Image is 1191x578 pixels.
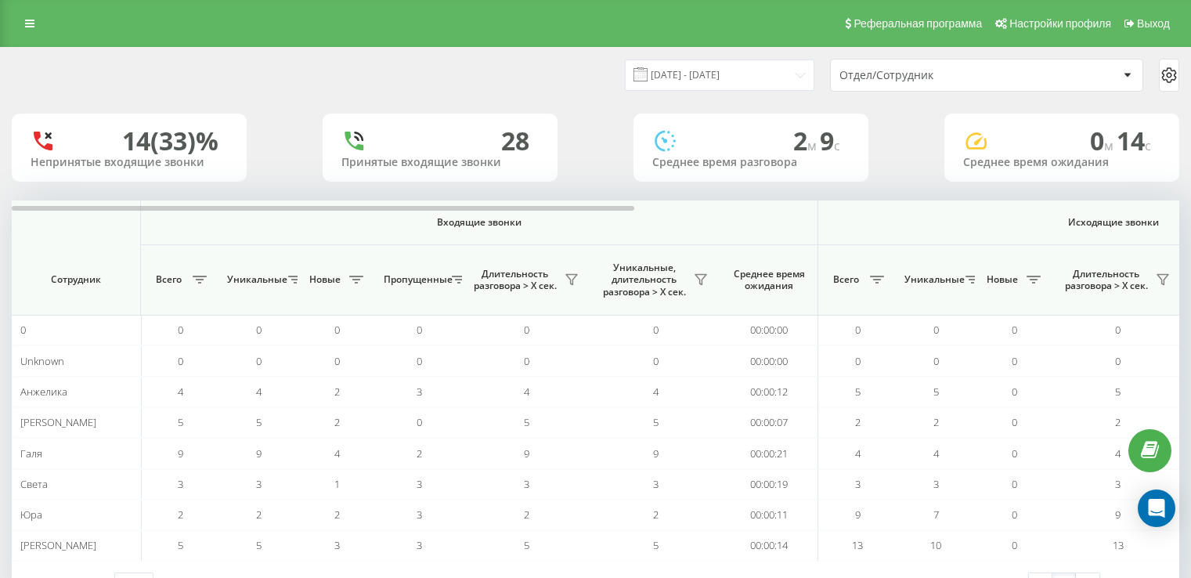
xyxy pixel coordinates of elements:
[653,477,659,491] span: 3
[178,323,183,337] span: 0
[149,273,188,286] span: Всего
[524,323,529,337] span: 0
[334,385,340,399] span: 2
[720,377,818,407] td: 00:00:12
[1061,268,1151,292] span: Длительность разговора > Х сек.
[20,354,64,368] span: Unknown
[524,354,529,368] span: 0
[855,477,861,491] span: 3
[807,137,820,154] span: м
[1145,137,1151,154] span: c
[855,446,861,461] span: 4
[256,385,262,399] span: 4
[983,273,1022,286] span: Новые
[1115,385,1121,399] span: 5
[417,508,422,522] span: 3
[417,446,422,461] span: 2
[653,538,659,552] span: 5
[1115,323,1121,337] span: 0
[334,538,340,552] span: 3
[256,508,262,522] span: 2
[20,538,96,552] span: [PERSON_NAME]
[20,323,26,337] span: 0
[599,262,689,298] span: Уникальные, длительность разговора > Х сек.
[417,415,422,429] span: 0
[653,354,659,368] span: 0
[524,508,529,522] span: 2
[720,345,818,376] td: 00:00:00
[933,446,939,461] span: 4
[1137,17,1170,30] span: Выход
[20,385,67,399] span: Анжелика
[855,415,861,429] span: 2
[20,415,96,429] span: [PERSON_NAME]
[334,323,340,337] span: 0
[1113,538,1124,552] span: 13
[855,385,861,399] span: 5
[839,69,1027,82] div: Отдел/Сотрудник
[334,354,340,368] span: 0
[334,477,340,491] span: 1
[178,538,183,552] span: 5
[854,17,982,30] span: Реферальная программа
[417,538,422,552] span: 3
[720,500,818,530] td: 00:00:11
[178,354,183,368] span: 0
[341,156,539,169] div: Принятые входящие звонки
[933,477,939,491] span: 3
[933,323,939,337] span: 0
[793,124,820,157] span: 2
[384,273,447,286] span: Пропущенные
[852,538,863,552] span: 13
[256,415,262,429] span: 5
[720,407,818,438] td: 00:00:07
[417,323,422,337] span: 0
[256,538,262,552] span: 5
[653,385,659,399] span: 4
[524,415,529,429] span: 5
[182,216,777,229] span: Входящие звонки
[855,508,861,522] span: 9
[826,273,865,286] span: Всего
[834,137,840,154] span: c
[178,508,183,522] span: 2
[930,538,941,552] span: 10
[501,126,529,156] div: 28
[178,446,183,461] span: 9
[524,477,529,491] span: 3
[855,323,861,337] span: 0
[1012,508,1017,522] span: 0
[256,354,262,368] span: 0
[305,273,345,286] span: Новые
[933,415,939,429] span: 2
[1104,137,1117,154] span: м
[1012,538,1017,552] span: 0
[1138,489,1175,527] div: Open Intercom Messenger
[470,268,560,292] span: Длительность разговора > Х сек.
[1115,415,1121,429] span: 2
[524,538,529,552] span: 5
[720,315,818,345] td: 00:00:00
[1115,508,1121,522] span: 9
[904,273,961,286] span: Уникальные
[720,469,818,500] td: 00:00:19
[653,508,659,522] span: 2
[20,508,42,522] span: Юра
[820,124,840,157] span: 9
[652,156,850,169] div: Среднее время разговора
[933,508,939,522] span: 7
[1012,323,1017,337] span: 0
[933,385,939,399] span: 5
[653,446,659,461] span: 9
[256,446,262,461] span: 9
[653,415,659,429] span: 5
[653,323,659,337] span: 0
[1090,124,1117,157] span: 0
[178,415,183,429] span: 5
[1115,477,1121,491] span: 3
[178,385,183,399] span: 4
[417,477,422,491] span: 3
[31,156,228,169] div: Непринятые входящие звонки
[256,323,262,337] span: 0
[1012,446,1017,461] span: 0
